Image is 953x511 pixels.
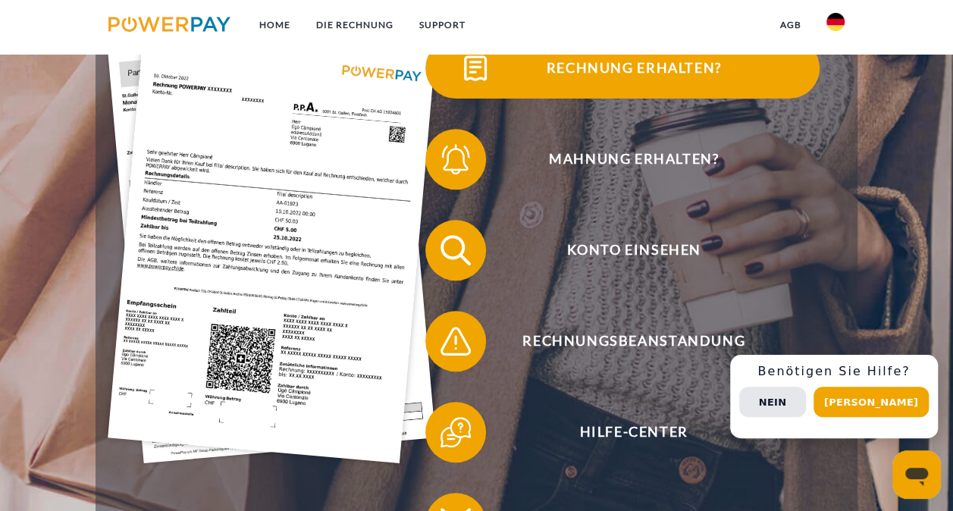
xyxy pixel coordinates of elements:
[448,38,820,99] span: Rechnung erhalten?
[425,220,820,281] button: Konto einsehen
[425,38,820,99] button: Rechnung erhalten?
[826,13,845,31] img: de
[892,450,941,499] iframe: Schaltfläche zum Öffnen des Messaging-Fensters
[425,129,820,190] button: Mahnung erhalten?
[766,11,813,39] a: agb
[425,311,820,371] button: Rechnungsbeanstandung
[437,231,475,269] img: qb_search.svg
[108,26,436,463] img: single_invoice_powerpay_de.jpg
[437,413,475,451] img: qb_help.svg
[448,129,820,190] span: Mahnung erhalten?
[739,364,929,379] h3: Benötigen Sie Hilfe?
[437,140,475,178] img: qb_bell.svg
[739,387,806,417] button: Nein
[108,17,230,32] img: logo-powerpay.svg
[437,322,475,360] img: qb_warning.svg
[406,11,478,39] a: SUPPORT
[448,402,820,462] span: Hilfe-Center
[303,11,406,39] a: DIE RECHNUNG
[246,11,303,39] a: Home
[813,387,929,417] button: [PERSON_NAME]
[425,402,820,462] button: Hilfe-Center
[730,355,938,438] div: Schnellhilfe
[448,311,820,371] span: Rechnungsbeanstandung
[456,49,494,87] img: qb_bill.svg
[448,220,820,281] span: Konto einsehen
